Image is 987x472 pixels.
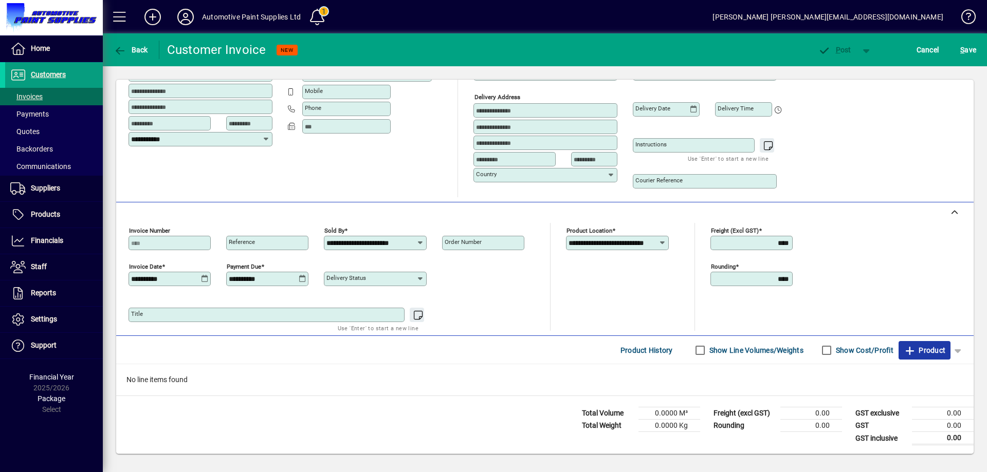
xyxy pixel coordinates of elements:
[31,341,57,349] span: Support
[31,184,60,192] span: Suppliers
[813,41,856,59] button: Post
[708,407,780,420] td: Freight (excl GST)
[577,407,638,420] td: Total Volume
[917,42,939,58] span: Cancel
[31,262,47,271] span: Staff
[305,87,323,95] mat-label: Mobile
[912,432,974,445] td: 0.00
[577,420,638,432] td: Total Weight
[324,227,344,234] mat-label: Sold by
[620,342,673,358] span: Product History
[31,44,50,52] span: Home
[899,341,951,360] button: Product
[31,70,66,79] span: Customers
[5,105,103,123] a: Payments
[31,210,60,218] span: Products
[958,41,979,59] button: Save
[834,345,893,355] label: Show Cost/Profit
[10,92,43,101] span: Invoices
[116,364,974,395] div: No line items found
[914,41,942,59] button: Cancel
[712,9,943,25] div: [PERSON_NAME] [PERSON_NAME][EMAIL_ADDRESS][DOMAIN_NAME]
[707,345,803,355] label: Show Line Volumes/Weights
[912,407,974,420] td: 0.00
[5,88,103,105] a: Invoices
[718,105,754,112] mat-label: Delivery time
[954,2,974,35] a: Knowledge Base
[476,171,497,178] mat-label: Country
[5,36,103,62] a: Home
[129,227,170,234] mat-label: Invoice number
[5,140,103,158] a: Backorders
[904,342,945,358] span: Product
[616,341,677,360] button: Product History
[635,177,683,184] mat-label: Courier Reference
[5,158,103,175] a: Communications
[635,141,667,148] mat-label: Instructions
[169,8,202,26] button: Profile
[960,42,976,58] span: ave
[136,8,169,26] button: Add
[5,254,103,280] a: Staff
[638,420,700,432] td: 0.0000 Kg
[10,145,53,153] span: Backorders
[305,104,321,111] mat-label: Phone
[711,263,736,270] mat-label: Rounding
[711,227,759,234] mat-label: Freight (excl GST)
[836,46,840,54] span: P
[227,263,261,270] mat-label: Payment due
[129,263,162,270] mat-label: Invoice date
[5,228,103,254] a: Financials
[850,407,912,420] td: GST exclusive
[566,227,612,234] mat-label: Product location
[5,202,103,228] a: Products
[960,46,964,54] span: S
[635,105,670,112] mat-label: Delivery date
[10,127,40,136] span: Quotes
[638,407,700,420] td: 0.0000 M³
[31,315,57,323] span: Settings
[281,47,294,53] span: NEW
[5,280,103,306] a: Reports
[31,289,56,297] span: Reports
[10,162,71,171] span: Communications
[114,46,148,54] span: Back
[5,176,103,201] a: Suppliers
[167,42,266,58] div: Customer Invoice
[29,373,74,381] span: Financial Year
[202,9,301,25] div: Automotive Paint Supplies Ltd
[111,41,151,59] button: Back
[850,420,912,432] td: GST
[338,322,418,334] mat-hint: Use 'Enter' to start a new line
[131,310,143,317] mat-label: Title
[850,432,912,445] td: GST inclusive
[445,238,482,246] mat-label: Order number
[5,307,103,332] a: Settings
[708,420,780,432] td: Rounding
[780,407,842,420] td: 0.00
[229,238,255,246] mat-label: Reference
[103,41,159,59] app-page-header-button: Back
[818,46,851,54] span: ost
[780,420,842,432] td: 0.00
[326,274,366,281] mat-label: Delivery status
[10,110,49,118] span: Payments
[5,333,103,358] a: Support
[688,153,769,164] mat-hint: Use 'Enter' to start a new line
[5,123,103,140] a: Quotes
[38,394,65,403] span: Package
[912,420,974,432] td: 0.00
[31,236,63,244] span: Financials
